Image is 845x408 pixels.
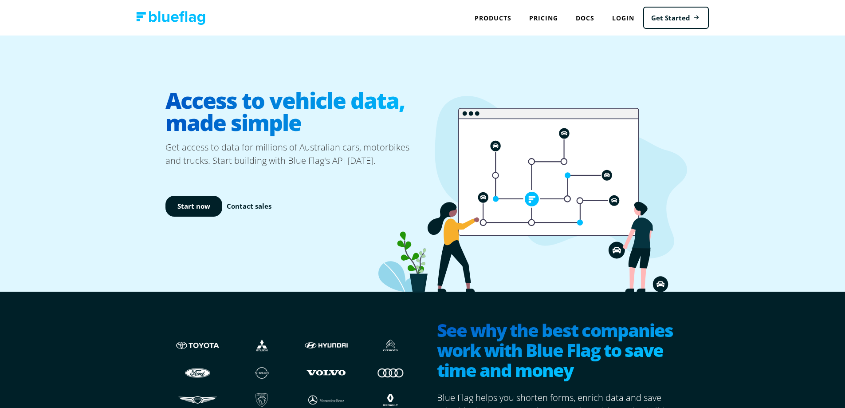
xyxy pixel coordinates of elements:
a: Login to Blue Flag application [603,9,643,27]
p: Get access to data for millions of Australian cars, motorbikes and trucks. Start building with Bl... [165,141,423,167]
a: Pricing [520,9,567,27]
h2: See why the best companies work with Blue Flag to save time and money [437,320,680,382]
img: Hyundai logo [303,337,350,354]
a: Get Started [643,7,709,29]
img: Citroen logo [367,337,414,354]
a: Contact sales [227,201,271,211]
div: Products [466,9,520,27]
img: Toyota logo [174,337,221,354]
img: Blue Flag logo [136,11,205,25]
a: Start now [165,196,222,217]
img: Nissan logo [239,364,285,381]
img: Ford logo [174,364,221,381]
h1: Access to vehicle data, made simple [165,82,423,141]
img: Audi logo [367,364,414,381]
a: Docs [567,9,603,27]
img: Mistubishi logo [239,337,285,354]
img: Volvo logo [303,364,350,381]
